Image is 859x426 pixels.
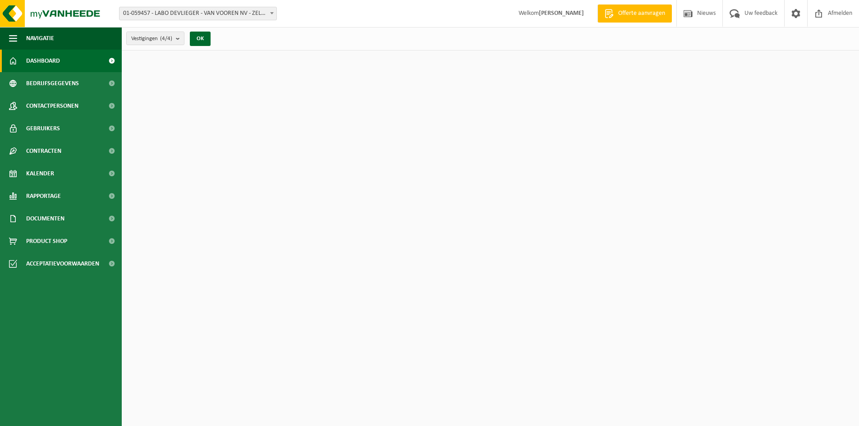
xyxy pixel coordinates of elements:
span: Navigatie [26,27,54,50]
span: Kalender [26,162,54,185]
span: Contactpersonen [26,95,78,117]
span: Contracten [26,140,61,162]
span: Dashboard [26,50,60,72]
span: Offerte aanvragen [616,9,667,18]
span: 01-059457 - LABO DEVLIEGER - VAN VOOREN NV - ZELZATE [119,7,277,20]
span: Gebruikers [26,117,60,140]
span: Bedrijfsgegevens [26,72,79,95]
span: Product Shop [26,230,67,252]
a: Offerte aanvragen [597,5,672,23]
span: Documenten [26,207,64,230]
button: Vestigingen(4/4) [126,32,184,45]
button: OK [190,32,211,46]
strong: [PERSON_NAME] [539,10,584,17]
span: 01-059457 - LABO DEVLIEGER - VAN VOOREN NV - ZELZATE [119,7,276,20]
span: Vestigingen [131,32,172,46]
count: (4/4) [160,36,172,41]
span: Rapportage [26,185,61,207]
span: Acceptatievoorwaarden [26,252,99,275]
